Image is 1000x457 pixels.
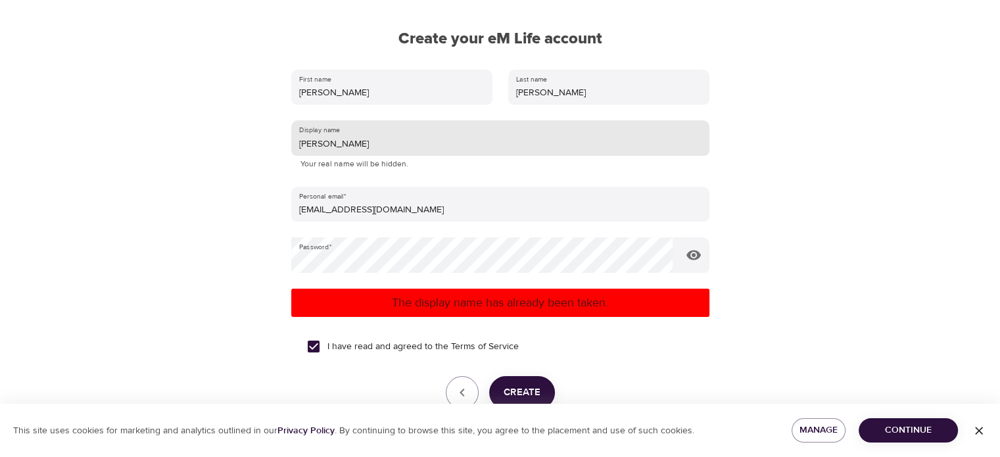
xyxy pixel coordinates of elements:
a: Privacy Policy [277,425,335,437]
span: I have read and agreed to the [327,340,519,354]
p: The display name has already been taken. [297,294,704,312]
h2: Create your eM Life account [270,30,730,49]
p: Your real name will be hidden. [300,158,700,171]
a: Terms of Service [451,340,519,354]
button: Manage [792,418,846,443]
span: Continue [869,422,947,439]
button: Create [489,376,555,409]
button: Continue [859,418,958,443]
span: Manage [802,422,836,439]
span: Create [504,384,540,401]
